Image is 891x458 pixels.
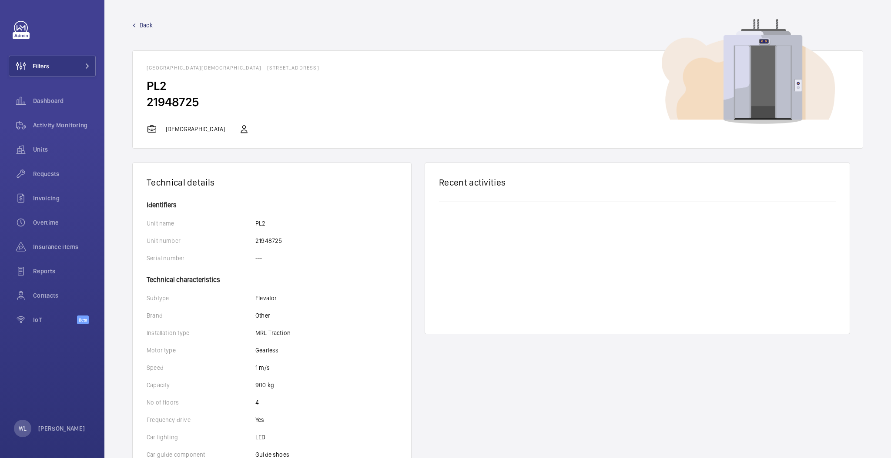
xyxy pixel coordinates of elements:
[255,346,278,355] p: Gearless
[255,363,270,372] p: 1 m/s
[147,311,255,320] p: Brand
[439,177,836,188] h2: Recent activities
[255,329,291,337] p: MRL Traction
[147,254,255,262] p: Serial number
[147,236,255,245] p: Unit number
[255,381,274,389] p: 900 kg
[255,311,270,320] p: Other
[33,267,96,275] span: Reports
[147,398,255,407] p: No of floors
[255,433,266,441] p: LED
[33,121,96,129] span: Activity Monitoring
[147,78,849,94] h2: PL2
[255,415,265,424] p: Yes
[38,424,85,433] p: [PERSON_NAME]
[33,291,96,300] span: Contacts
[33,218,96,227] span: Overtime
[255,236,282,245] p: 21948725
[77,315,89,324] span: Beta
[147,94,849,110] h2: 21948725
[33,62,49,70] span: Filters
[9,56,96,76] button: Filters
[33,194,96,202] span: Invoicing
[147,346,255,355] p: Motor type
[147,433,255,441] p: Car lighting
[147,177,397,188] h1: Technical details
[147,271,397,283] h4: Technical characteristics
[255,398,259,407] p: 4
[147,202,397,209] h4: Identifiers
[33,145,96,154] span: Units
[33,315,77,324] span: IoT
[147,219,255,228] p: Unit name
[147,329,255,337] p: Installation type
[147,415,255,424] p: Frequency drive
[255,219,266,228] p: PL2
[255,294,277,302] p: Elevator
[140,21,153,30] span: Back
[255,254,262,262] p: ---
[147,363,255,372] p: Speed
[19,424,27,433] p: WL
[147,381,255,389] p: Capacity
[166,125,225,133] p: [DEMOGRAPHIC_DATA]
[33,169,96,178] span: Requests
[147,294,255,302] p: Subtype
[33,96,96,105] span: Dashboard
[147,65,849,71] h1: [GEOGRAPHIC_DATA][DEMOGRAPHIC_DATA] - [STREET_ADDRESS]
[662,19,835,124] img: device image
[33,242,96,251] span: Insurance items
